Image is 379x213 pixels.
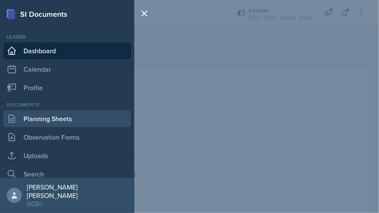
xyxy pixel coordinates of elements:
a: Planning Sheets [3,110,131,127]
a: Calendar [3,61,131,78]
div: Leader [3,33,131,41]
div: [PERSON_NAME] [PERSON_NAME] [27,183,128,200]
a: Observation Forms [3,129,131,145]
a: Dashboard [3,42,131,59]
a: Uploads [3,147,131,164]
div: Documents [3,101,131,109]
div: GCSU [27,200,128,208]
a: Search [3,166,131,182]
a: Profile [3,79,131,96]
